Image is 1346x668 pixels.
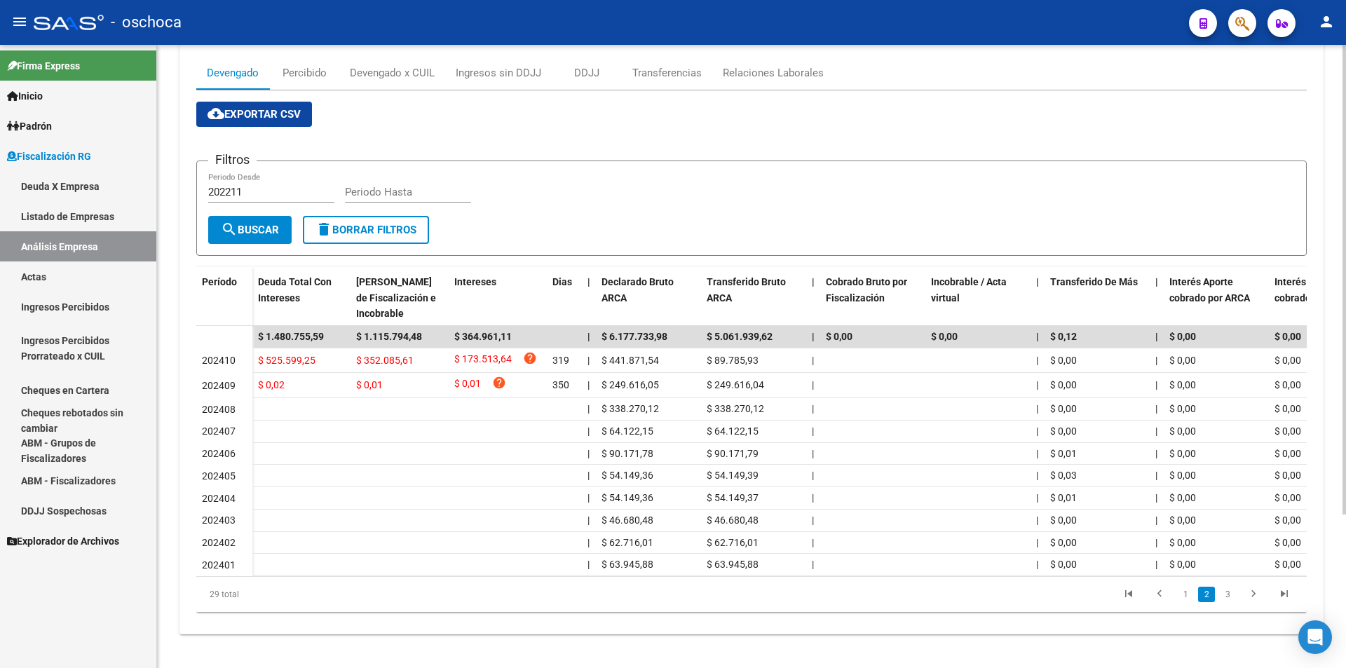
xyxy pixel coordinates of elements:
[7,149,91,164] span: Fiscalización RG
[1240,587,1267,602] a: go to next page
[1050,331,1077,342] span: $ 0,12
[1198,587,1215,602] a: 2
[202,470,236,482] span: 202405
[587,425,590,437] span: |
[1050,537,1077,548] span: $ 0,00
[202,514,236,526] span: 202403
[812,448,814,459] span: |
[1146,587,1173,602] a: go to previous page
[547,267,582,329] datatable-header-cell: Dias
[1274,403,1301,414] span: $ 0,00
[356,331,422,342] span: $ 1.115.794,48
[552,276,572,287] span: Dias
[283,65,327,81] div: Percibido
[1036,379,1038,390] span: |
[601,403,659,414] span: $ 338.270,12
[820,267,925,329] datatable-header-cell: Cobrado Bruto por Fiscalización
[601,276,674,304] span: Declarado Bruto ARCA
[812,379,814,390] span: |
[221,224,279,236] span: Buscar
[315,224,416,236] span: Borrar Filtros
[1036,331,1039,342] span: |
[258,276,332,304] span: Deuda Total Con Intereses
[812,470,814,481] span: |
[812,537,814,548] span: |
[208,150,257,170] h3: Filtros
[7,58,80,74] span: Firma Express
[1169,514,1196,526] span: $ 0,00
[601,514,653,526] span: $ 46.680,48
[707,470,759,481] span: $ 54.149,39
[1175,582,1196,606] li: page 1
[601,537,653,548] span: $ 62.716,01
[1155,379,1157,390] span: |
[707,559,759,570] span: $ 63.945,88
[1155,559,1157,570] span: |
[601,492,653,503] span: $ 54.149,36
[1050,425,1077,437] span: $ 0,00
[1036,355,1038,366] span: |
[1271,587,1298,602] a: go to last page
[258,379,285,390] span: $ 0,02
[351,267,449,329] datatable-header-cell: Deuda Bruta Neto de Fiscalización e Incobrable
[1217,582,1238,606] li: page 3
[1274,425,1301,437] span: $ 0,00
[574,65,599,81] div: DDJJ
[1036,537,1038,548] span: |
[812,492,814,503] span: |
[1169,537,1196,548] span: $ 0,00
[1036,470,1038,481] span: |
[1274,559,1301,570] span: $ 0,00
[812,331,815,342] span: |
[196,267,252,326] datatable-header-cell: Período
[1274,331,1301,342] span: $ 0,00
[812,355,814,366] span: |
[202,276,237,287] span: Período
[812,276,815,287] span: |
[931,276,1007,304] span: Incobrable / Acta virtual
[552,379,569,390] span: 350
[1115,587,1142,602] a: go to first page
[492,376,506,390] i: help
[587,559,590,570] span: |
[1050,559,1077,570] span: $ 0,00
[456,65,541,81] div: Ingresos sin DDJJ
[1155,331,1158,342] span: |
[582,267,596,329] datatable-header-cell: |
[1050,448,1077,459] span: $ 0,01
[1274,470,1301,481] span: $ 0,00
[1050,492,1077,503] span: $ 0,01
[1155,403,1157,414] span: |
[454,351,512,370] span: $ 173.513,64
[1050,403,1077,414] span: $ 0,00
[1318,13,1335,30] mat-icon: person
[707,379,764,390] span: $ 249.616,04
[207,65,259,81] div: Devengado
[707,448,759,459] span: $ 90.171,79
[208,108,301,121] span: Exportar CSV
[1274,355,1301,366] span: $ 0,00
[523,351,537,365] i: help
[208,105,224,122] mat-icon: cloud_download
[1036,514,1038,526] span: |
[1155,537,1157,548] span: |
[552,355,569,366] span: 319
[202,404,236,415] span: 202408
[202,493,236,504] span: 202404
[1050,379,1077,390] span: $ 0,00
[1036,425,1038,437] span: |
[587,331,590,342] span: |
[356,276,436,320] span: [PERSON_NAME] de Fiscalización e Incobrable
[1169,331,1196,342] span: $ 0,00
[1169,425,1196,437] span: $ 0,00
[1219,587,1236,602] a: 3
[806,267,820,329] datatable-header-cell: |
[601,448,653,459] span: $ 90.171,78
[1045,267,1150,329] datatable-header-cell: Transferido De Más
[454,276,496,287] span: Intereses
[1050,470,1077,481] span: $ 0,03
[1274,448,1301,459] span: $ 0,00
[1274,379,1301,390] span: $ 0,00
[587,379,590,390] span: |
[202,537,236,548] span: 202402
